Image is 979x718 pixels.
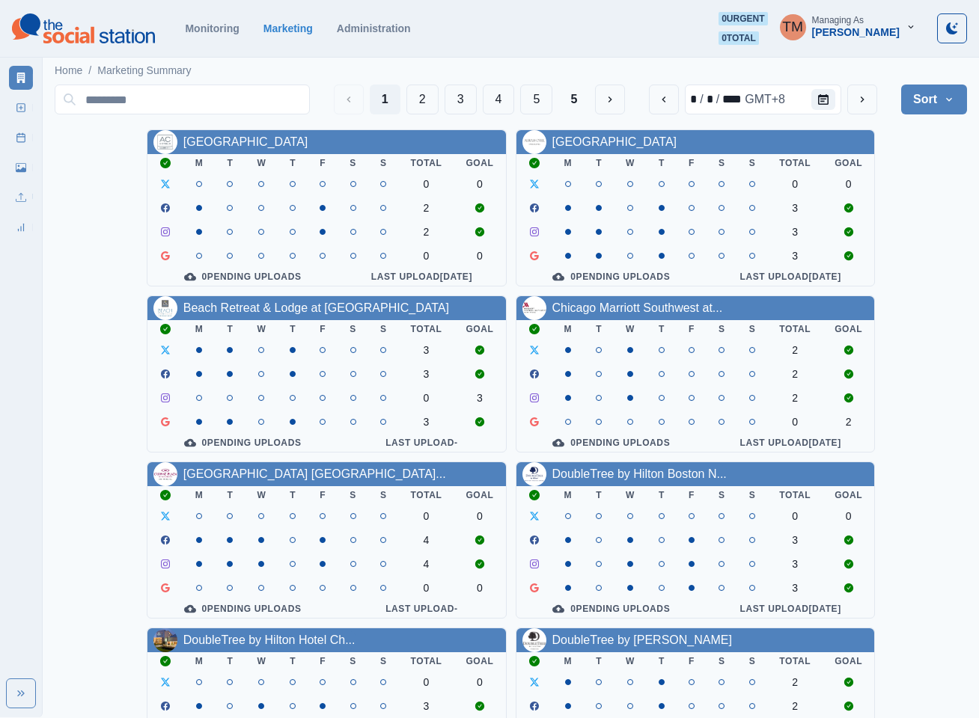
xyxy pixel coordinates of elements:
th: Total [399,154,454,172]
img: 105949089484820 [153,628,177,652]
a: New Post [9,96,33,120]
span: 0 urgent [719,12,767,25]
th: M [183,652,216,670]
a: Home [55,63,82,79]
th: F [677,320,707,338]
th: W [614,486,647,504]
th: S [707,652,737,670]
div: 2 [779,676,811,688]
th: T [647,652,677,670]
th: S [368,486,399,504]
div: 0 [411,676,442,688]
th: Total [399,486,454,504]
div: 3 [411,368,442,380]
a: DoubleTree by [PERSON_NAME] [552,633,732,646]
div: 3 [779,534,811,546]
a: Post Schedule [9,126,33,150]
th: T [215,652,245,670]
span: 0 total [719,31,759,45]
img: 112948409016 [522,296,546,320]
th: S [707,154,737,172]
th: Goal [454,652,505,670]
th: Goal [823,154,874,172]
th: Goal [454,486,505,504]
th: M [183,320,216,338]
div: 3 [411,700,442,712]
span: / [88,63,91,79]
div: 0 [779,510,811,522]
div: month [689,90,698,108]
button: Page 1 [370,85,400,114]
div: time zone [743,90,787,108]
a: Marketing Summary [97,63,191,79]
th: S [737,154,768,172]
th: Total [399,652,454,670]
button: Last Page [558,85,589,114]
button: Page 2 [406,85,439,114]
div: 3 [411,416,442,428]
div: 0 [466,582,493,594]
div: 0 Pending Uploads [528,271,695,283]
th: W [614,320,647,338]
th: S [338,154,368,172]
div: 2 [779,344,811,356]
div: 3 [779,226,811,238]
th: F [677,486,707,504]
button: Expand [6,678,36,708]
div: year [721,90,743,108]
img: 1099810753417731 [153,130,177,154]
th: M [183,486,216,504]
th: W [245,486,278,504]
th: F [308,486,338,504]
a: Chicago Marriott Southwest at... [552,301,723,314]
button: Page 5 [520,85,552,114]
div: 2 [411,202,442,214]
button: Sort [901,85,967,114]
a: [GEOGRAPHIC_DATA] [183,135,308,148]
div: 0 [466,676,493,688]
th: Total [767,652,823,670]
button: previous [649,85,679,114]
th: S [707,320,737,338]
div: Last Upload [DATE] [350,271,493,283]
th: F [308,154,338,172]
nav: breadcrumb [55,63,192,79]
th: Goal [823,652,874,670]
th: M [552,486,585,504]
div: Tony Manalo [782,9,803,45]
a: [GEOGRAPHIC_DATA] [GEOGRAPHIC_DATA]... [183,467,446,480]
th: T [215,320,245,338]
div: 0 [411,250,442,262]
div: 0 [466,510,493,522]
th: Goal [454,320,505,338]
th: T [278,652,308,670]
th: M [552,320,585,338]
button: Page 4 [483,85,515,114]
div: 0 [779,416,811,428]
div: 0 [835,510,862,522]
div: 4 [411,534,442,546]
a: Review Summary [9,215,33,239]
th: Total [767,320,823,338]
th: S [338,486,368,504]
div: 2 [779,368,811,380]
th: Total [767,486,823,504]
th: Goal [823,320,874,338]
div: 0 Pending Uploads [528,603,695,615]
div: 0 [411,392,442,404]
th: W [614,652,647,670]
img: 113776218655807 [153,296,177,320]
div: 0 [779,178,811,190]
img: 495180477166361 [522,462,546,486]
th: F [677,652,707,670]
img: 321580747714580 [522,130,546,154]
th: S [368,320,399,338]
th: T [584,486,614,504]
th: F [677,154,707,172]
div: 3 [779,582,811,594]
th: W [245,320,278,338]
div: 0 [411,178,442,190]
div: / [698,90,704,108]
th: F [308,320,338,338]
div: 0 Pending Uploads [159,437,326,449]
